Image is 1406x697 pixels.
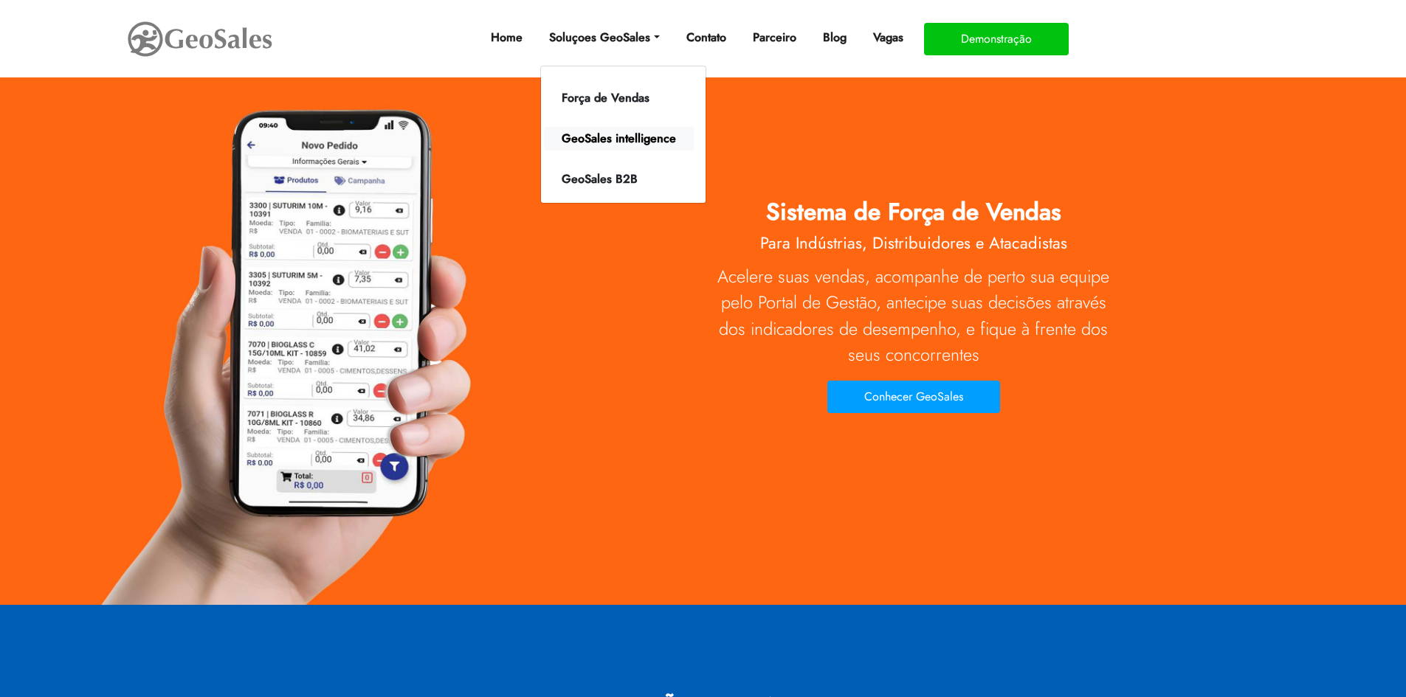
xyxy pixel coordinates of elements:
a: Soluçoes GeoSales [543,23,665,52]
img: GeoSales [126,18,274,60]
span: Sistema de Força de Vendas [766,195,1061,229]
a: Vagas [867,23,909,52]
button: Conhecer GeoSales [827,381,1000,413]
a: GeoSales intelligence [544,127,694,150]
a: Força de Vendas [544,86,694,110]
p: Acelere suas vendas, acompanhe de perto sua equipe pelo Portal de Gestão, antecipe suas decisões ... [714,264,1113,369]
a: Home [485,23,528,52]
a: Parceiro [747,23,802,52]
a: Blog [817,23,852,52]
button: Demonstração [924,23,1069,55]
h2: Para Indústrias, Distribuidores e Atacadistas [714,233,1113,260]
a: Contato [680,23,732,52]
a: GeoSales B2B [544,167,694,191]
